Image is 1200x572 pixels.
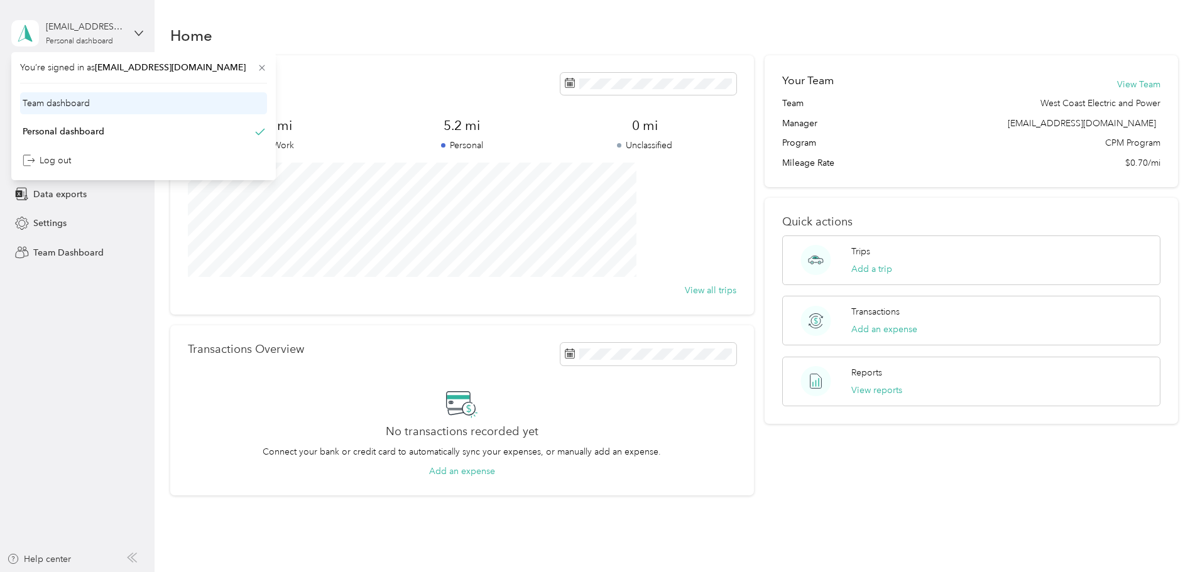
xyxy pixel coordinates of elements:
[782,117,817,130] span: Manager
[371,117,554,134] span: 5.2 mi
[46,38,113,45] div: Personal dashboard
[851,262,892,276] button: Add a trip
[33,246,104,259] span: Team Dashboard
[23,125,104,138] div: Personal dashboard
[782,156,834,170] span: Mileage Rate
[170,29,212,42] h1: Home
[685,284,736,297] button: View all trips
[33,217,67,230] span: Settings
[23,97,90,110] div: Team dashboard
[1105,136,1160,149] span: CPM Program
[429,465,495,478] button: Add an expense
[851,305,900,318] p: Transactions
[188,117,371,134] span: 0 mi
[782,73,834,89] h2: Your Team
[371,139,554,152] p: Personal
[263,445,661,458] p: Connect your bank or credit card to automatically sync your expenses, or manually add an expense.
[554,139,736,152] p: Unclassified
[782,136,816,149] span: Program
[782,97,804,110] span: Team
[33,188,87,201] span: Data exports
[1040,97,1160,110] span: West Coast Electric and Power
[1130,502,1200,572] iframe: Everlance-gr Chat Button Frame
[188,343,304,356] p: Transactions Overview
[1008,118,1156,129] span: [EMAIL_ADDRESS][DOMAIN_NAME]
[1125,156,1160,170] span: $0.70/mi
[851,384,902,397] button: View reports
[554,117,736,134] span: 0 mi
[851,323,917,336] button: Add an expense
[851,366,882,379] p: Reports
[23,154,71,167] div: Log out
[851,245,870,258] p: Trips
[46,20,124,33] div: [EMAIL_ADDRESS][DOMAIN_NAME]
[20,61,267,74] span: You’re signed in as
[95,62,246,73] span: [EMAIL_ADDRESS][DOMAIN_NAME]
[1117,78,1160,91] button: View Team
[782,215,1160,229] p: Quick actions
[386,425,538,438] h2: No transactions recorded yet
[7,553,71,566] button: Help center
[188,139,371,152] p: Work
